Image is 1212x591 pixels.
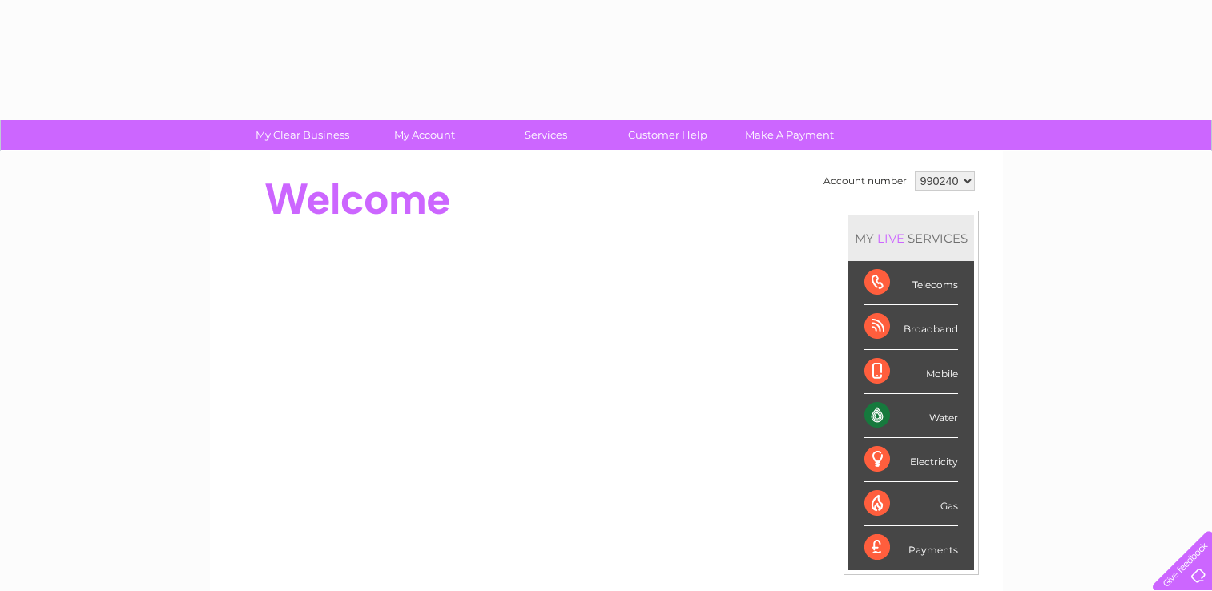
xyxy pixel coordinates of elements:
[864,305,958,349] div: Broadband
[864,350,958,394] div: Mobile
[864,261,958,305] div: Telecoms
[602,120,734,150] a: Customer Help
[864,394,958,438] div: Water
[236,120,368,150] a: My Clear Business
[864,526,958,569] div: Payments
[358,120,490,150] a: My Account
[480,120,612,150] a: Services
[723,120,856,150] a: Make A Payment
[874,231,908,246] div: LIVE
[819,167,911,195] td: Account number
[848,215,974,261] div: MY SERVICES
[864,482,958,526] div: Gas
[864,438,958,482] div: Electricity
